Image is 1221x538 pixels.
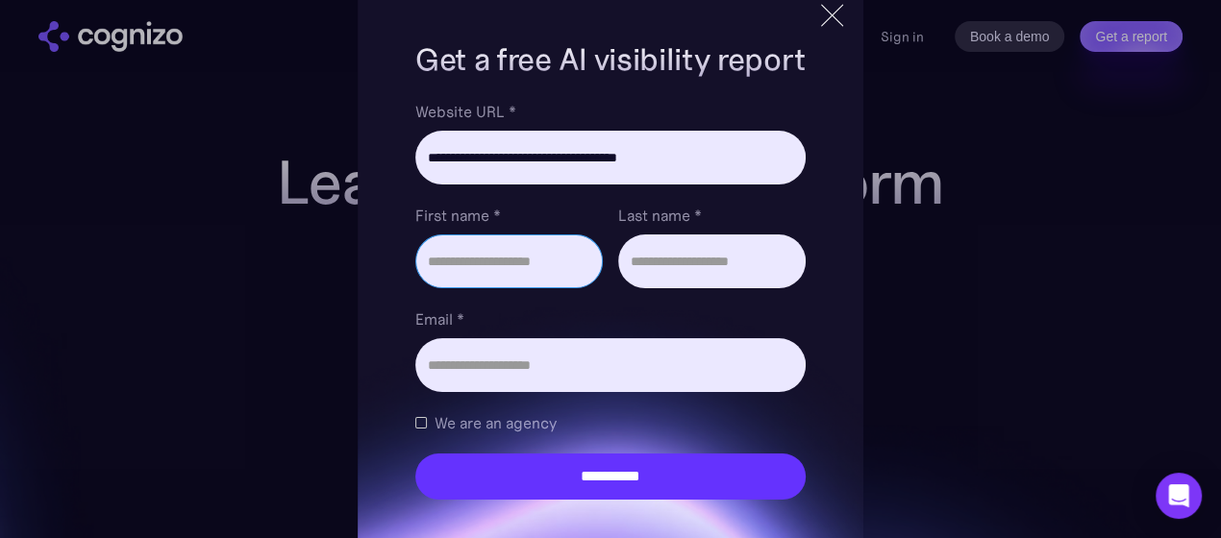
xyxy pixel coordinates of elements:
label: First name * [415,204,603,227]
label: Website URL * [415,100,806,123]
form: Brand Report Form [415,100,806,500]
h1: Get a free AI visibility report [415,38,806,81]
label: Email * [415,307,806,330]
label: Last name * [618,204,806,227]
div: Open Intercom Messenger [1156,473,1202,519]
span: We are an agency [435,411,557,434]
